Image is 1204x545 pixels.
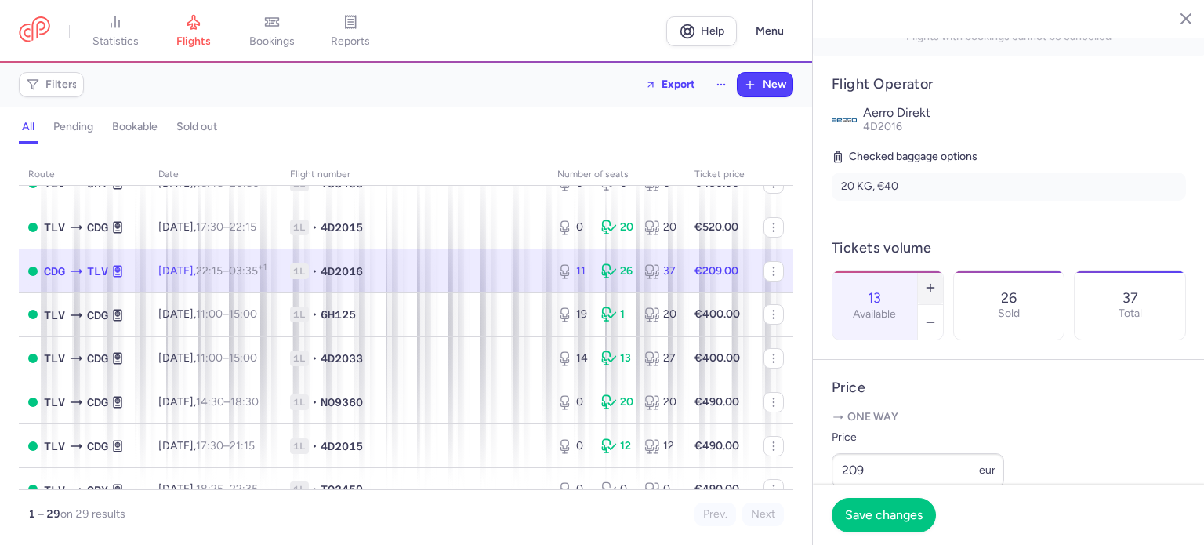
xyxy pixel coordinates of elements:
[644,438,676,454] div: 12
[196,482,223,496] time: 18:25
[196,220,223,234] time: 17:30
[863,106,1186,120] p: Aerro Direkt
[158,395,259,409] span: [DATE],
[694,307,740,321] strong: €400.00
[45,78,78,91] span: Filters
[290,220,309,235] span: 1L
[1122,290,1138,306] p: 37
[853,308,896,321] label: Available
[644,220,676,235] div: 20
[312,220,317,235] span: •
[312,438,317,454] span: •
[321,351,363,366] span: 4D2033
[87,263,108,280] span: TLV
[176,35,211,49] span: flights
[196,307,223,321] time: 11:00
[196,264,267,278] span: –
[601,263,633,279] div: 26
[557,394,589,410] div: 0
[87,394,108,411] span: CDG
[87,219,108,236] span: CDG
[557,263,589,279] div: 11
[290,307,309,322] span: 1L
[290,481,309,497] span: 1L
[601,351,633,366] div: 13
[158,439,255,452] span: [DATE],
[635,72,705,97] button: Export
[229,264,267,278] time: 03:35
[694,439,739,452] strong: €490.00
[229,307,257,321] time: 15:00
[28,507,60,521] strong: 1 – 29
[44,219,65,236] span: TLV
[644,307,676,322] div: 20
[158,307,257,321] span: [DATE],
[196,220,256,234] span: –
[694,264,738,278] strong: €209.00
[158,220,256,234] span: [DATE],
[331,35,370,49] span: reports
[321,220,363,235] span: 4D2015
[290,394,309,410] span: 1L
[312,481,317,497] span: •
[87,307,108,324] span: CDG
[44,307,65,324] span: TLV
[694,482,739,496] strong: €490.00
[662,78,695,90] span: Export
[644,481,676,497] div: 0
[548,163,685,187] th: number of seats
[19,163,149,187] th: route
[112,120,158,134] h4: bookable
[196,351,223,365] time: 11:00
[863,120,902,133] span: 4D2016
[746,16,793,46] button: Menu
[694,395,739,409] strong: €490.00
[601,481,633,497] div: 0
[644,394,676,410] div: 20
[60,507,125,521] span: on 29 results
[44,438,65,455] span: TLV
[196,395,259,409] span: –
[832,453,1004,488] input: ---
[845,508,923,522] span: Save changes
[230,395,259,409] time: 18:30
[998,307,1020,320] p: Sold
[176,120,217,134] h4: sold out
[644,351,676,366] div: 27
[321,263,363,279] span: 4D2016
[601,307,633,322] div: 1
[832,409,1186,425] p: One way
[832,379,1186,397] h4: Price
[44,263,65,280] span: CDG
[290,351,309,366] span: 1L
[76,14,154,49] a: statistics
[557,307,589,322] div: 19
[694,503,736,526] button: Prev.
[281,163,548,187] th: Flight number
[290,438,309,454] span: 1L
[154,14,233,49] a: flights
[196,307,257,321] span: –
[832,75,1186,93] h4: Flight Operator
[321,394,363,410] span: NO9360
[979,463,995,477] span: eur
[685,163,754,187] th: Ticket price
[230,482,258,496] time: 22:35
[832,147,1186,166] h5: Checked baggage options
[149,163,281,187] th: date
[196,351,257,365] span: –
[1119,307,1142,320] p: Total
[832,173,1186,201] li: 20 KG, €40
[1001,290,1017,306] p: 26
[230,220,256,234] time: 22:15
[321,307,356,322] span: 6H125
[158,482,258,496] span: [DATE],
[230,439,255,452] time: 21:15
[321,438,363,454] span: 4D2015
[44,350,65,367] span: TLV
[832,498,936,532] button: Save changes
[22,120,34,134] h4: all
[312,263,317,279] span: •
[196,395,224,409] time: 14:30
[644,263,676,279] div: 37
